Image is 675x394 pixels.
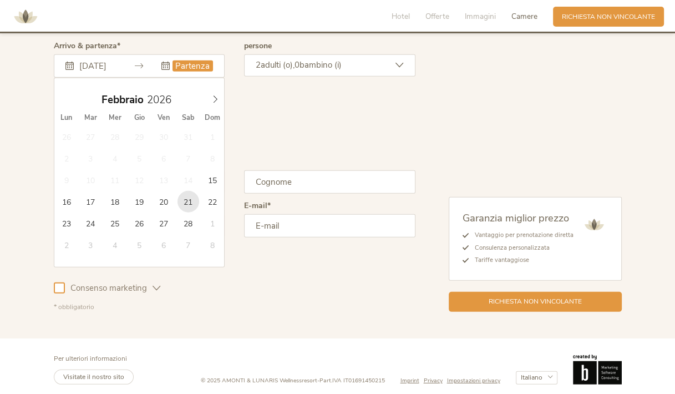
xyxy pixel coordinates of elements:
li: Vantaggio per prenotazione diretta [469,229,574,241]
span: Privacy [424,376,443,385]
span: Febbraio 17, 2026 [80,191,101,213]
div: * obbligatorio [54,302,415,312]
span: Febbraio 2, 2026 [55,148,77,169]
span: Richiesta non vincolante [562,12,655,22]
span: Febbraio 18, 2026 [104,191,126,213]
span: Gennaio 28, 2026 [104,126,126,148]
span: Febbraio 15, 2026 [202,169,224,191]
span: Gennaio 29, 2026 [129,126,150,148]
a: Imprint [400,377,424,385]
input: Year [144,93,180,107]
span: Ven [151,114,176,122]
label: persone [244,42,272,50]
span: Offerte [425,11,449,22]
input: Partenza [172,60,213,72]
span: Febbraio 7, 2026 [177,148,199,169]
span: Camere [511,11,537,22]
span: Immagini [465,11,496,22]
span: Garanzia miglior prezzo [463,211,569,225]
li: Consulenza personalizzata [469,242,574,254]
span: Febbraio 27, 2026 [153,213,175,234]
span: Febbraio 14, 2026 [177,169,199,191]
span: adulti (o), [261,59,295,70]
span: Consenso marketing [65,282,153,294]
span: Febbraio 13, 2026 [153,169,175,191]
span: Per ulteriori informazioni [54,354,127,363]
span: - [317,376,319,385]
img: Brandnamic GmbH | Leading Hospitality Solutions [573,355,622,385]
span: Febbraio [101,95,144,105]
span: Gio [127,114,151,122]
span: Febbraio 8, 2026 [202,148,224,169]
span: Hotel [392,11,410,22]
span: Marzo 5, 2026 [129,234,150,256]
label: Arrivo & partenza [54,42,120,50]
span: 0 [295,59,300,70]
span: Gennaio 27, 2026 [80,126,101,148]
a: AMONTI & LUNARIS Wellnessresort [9,13,42,19]
span: Febbraio 19, 2026 [129,191,150,213]
span: Mer [103,114,127,122]
span: Febbraio 26, 2026 [129,213,150,234]
span: Impostazioni privacy [447,376,500,385]
span: Visitate il nostro sito [63,372,124,381]
span: Richiesta non vincolante [489,297,582,306]
span: Febbraio 10, 2026 [80,169,101,191]
span: Marzo 8, 2026 [202,234,224,256]
span: Febbraio 24, 2026 [80,213,101,234]
input: Cognome [244,170,415,194]
span: bambino (i) [300,59,342,70]
span: Febbraio 9, 2026 [55,169,77,191]
span: Febbraio 28, 2026 [177,213,199,234]
span: Febbraio 6, 2026 [153,148,175,169]
a: Privacy [424,377,447,385]
a: Impostazioni privacy [447,377,500,385]
span: Febbraio 1, 2026 [202,126,224,148]
span: Mar [78,114,103,122]
a: Visitate il nostro sito [54,370,134,385]
span: Marzo 1, 2026 [202,213,224,234]
span: Part.IVA IT01691450215 [319,376,385,385]
span: Gennaio 31, 2026 [177,126,199,148]
span: Marzo 2, 2026 [55,234,77,256]
span: Febbraio 16, 2026 [55,191,77,213]
span: Febbraio 4, 2026 [104,148,126,169]
span: Gennaio 30, 2026 [153,126,175,148]
label: E-mail [244,202,271,210]
span: Imprint [400,376,419,385]
span: Marzo 7, 2026 [177,234,199,256]
span: Febbraio 11, 2026 [104,169,126,191]
span: 2 [256,59,261,70]
span: Febbraio 22, 2026 [202,191,224,213]
input: E-mail [244,214,415,238]
span: Febbraio 5, 2026 [129,148,150,169]
input: Arrivo [77,60,117,72]
span: Febbraio 3, 2026 [80,148,101,169]
span: Marzo 4, 2026 [104,234,126,256]
span: Marzo 6, 2026 [153,234,175,256]
span: Febbraio 25, 2026 [104,213,126,234]
li: Tariffe vantaggiose [469,254,574,266]
span: Febbraio 23, 2026 [55,213,77,234]
span: Dom [200,114,225,122]
span: Gennaio 26, 2026 [55,126,77,148]
img: AMONTI & LUNARIS Wellnessresort [580,211,608,239]
span: Sab [176,114,200,122]
span: Febbraio 20, 2026 [153,191,175,213]
span: Febbraio 12, 2026 [129,169,150,191]
span: Lun [54,114,79,122]
span: Marzo 3, 2026 [80,234,101,256]
span: © 2025 AMONTI & LUNARIS Wellnessresort [201,376,317,385]
span: Febbraio 21, 2026 [177,191,199,213]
